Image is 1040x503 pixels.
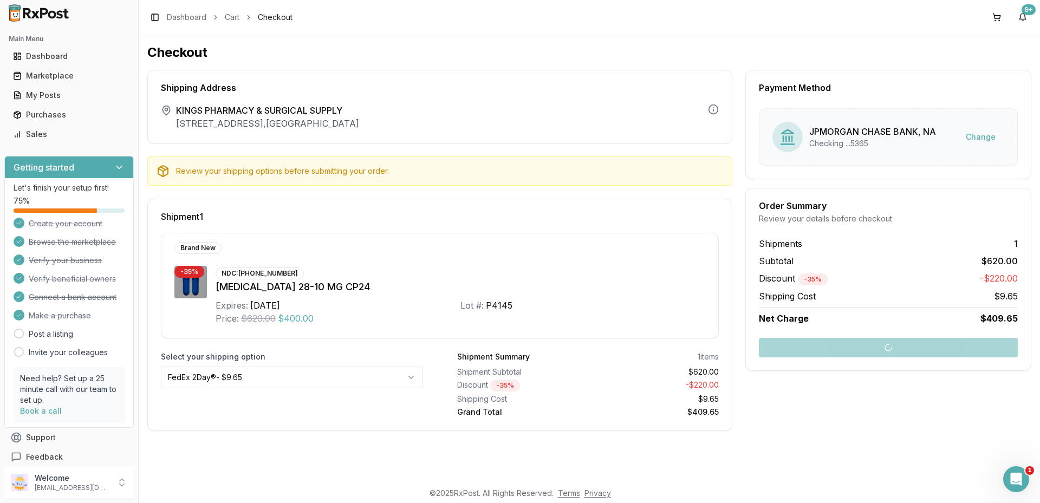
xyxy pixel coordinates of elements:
span: 75 % [14,195,30,206]
iframe: Intercom live chat [1003,466,1029,492]
span: Discount [759,273,828,284]
div: Marketplace [13,70,125,81]
img: RxPost Logo [4,4,74,22]
span: Shipment 1 [161,212,203,221]
div: Discount [457,380,584,391]
div: - 35 % [490,380,520,391]
div: $409.65 [593,407,719,417]
p: [EMAIL_ADDRESS][DOMAIN_NAME] [35,484,110,492]
img: Namzaric 28-10 MG CP24 [174,266,207,298]
div: Order Summary [759,201,1018,210]
span: Connect a bank account [29,292,116,303]
h2: Main Menu [9,35,129,43]
button: 9+ [1014,9,1031,26]
div: Grand Total [457,407,584,417]
div: Dashboard [13,51,125,62]
a: Purchases [9,105,129,125]
p: Let's finish your setup first! [14,182,125,193]
button: My Posts [4,87,134,104]
span: KINGS PHARMACY & SURGICAL SUPPLY [176,104,359,117]
span: 1 [1014,237,1018,250]
div: Price: [216,312,239,325]
span: Verify beneficial owners [29,273,116,284]
p: Need help? Set up a 25 minute call with our team to set up. [20,373,118,406]
button: Purchases [4,106,134,123]
div: NDC: [PHONE_NUMBER] [216,267,304,279]
span: Checkout [258,12,292,23]
a: Marketplace [9,66,129,86]
a: Invite your colleagues [29,347,108,358]
div: Brand New [174,242,222,254]
div: JPMORGAN CHASE BANK, NA [809,125,936,138]
button: Marketplace [4,67,134,84]
span: Shipments [759,237,802,250]
label: Select your shipping option [161,351,422,362]
div: Shipping Cost [457,394,584,404]
a: Book a call [20,406,62,415]
span: Browse the marketplace [29,237,116,247]
div: - $220.00 [593,380,719,391]
div: Expires: [216,299,248,312]
div: Purchases [13,109,125,120]
a: My Posts [9,86,129,105]
span: -$220.00 [980,272,1018,285]
div: Shipment Summary [457,351,530,362]
button: Sales [4,126,134,143]
span: Shipping Cost [759,290,816,303]
a: Terms [558,488,580,498]
div: P4145 [486,299,512,312]
div: Payment Method [759,83,1018,92]
div: Shipment Subtotal [457,367,584,377]
div: 9+ [1022,4,1036,15]
div: - 35 % [174,266,204,278]
p: Welcome [35,473,110,484]
nav: breadcrumb [167,12,292,23]
a: Post a listing [29,329,73,339]
span: $620.00 [981,254,1018,267]
div: [MEDICAL_DATA] 28-10 MG CP24 [216,279,705,295]
div: Sales [13,129,125,140]
div: Review your shipping options before submitting your order. [176,166,723,177]
img: User avatar [11,474,28,491]
div: $9.65 [593,394,719,404]
h3: Getting started [14,161,74,174]
h1: Checkout [147,44,1031,61]
span: Create your account [29,218,102,229]
button: Feedback [4,447,134,467]
div: $620.00 [593,367,719,377]
div: Shipping Address [161,83,719,92]
span: $620.00 [241,312,276,325]
div: 1 items [698,351,719,362]
a: Cart [225,12,239,23]
a: Privacy [584,488,611,498]
button: Dashboard [4,48,134,65]
div: Lot #: [460,299,484,312]
span: Verify your business [29,255,102,266]
span: Subtotal [759,254,794,267]
span: $9.65 [994,290,1018,303]
a: Sales [9,125,129,144]
div: Review your details before checkout [759,213,1018,224]
span: $400.00 [278,312,314,325]
div: Checking ...5365 [809,138,936,149]
p: [STREET_ADDRESS] , [GEOGRAPHIC_DATA] [176,117,359,130]
button: Change [957,127,1004,147]
a: Dashboard [9,47,129,66]
span: Feedback [26,452,63,462]
div: [DATE] [250,299,280,312]
div: - 35 % [798,273,828,285]
div: My Posts [13,90,125,101]
span: Make a purchase [29,310,91,321]
span: $409.65 [980,312,1018,325]
span: 1 [1025,466,1034,475]
button: Support [4,428,134,447]
a: Dashboard [167,12,206,23]
span: Net Charge [759,313,809,324]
